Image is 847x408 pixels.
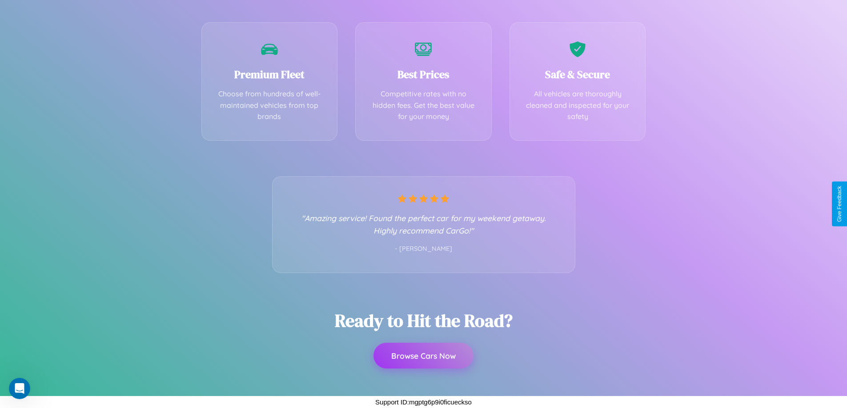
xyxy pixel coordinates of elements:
[215,67,324,82] h3: Premium Fleet
[369,88,478,123] p: Competitive rates with no hidden fees. Get the best value for your money
[290,243,557,255] p: - [PERSON_NAME]
[523,67,632,82] h3: Safe & Secure
[836,186,843,222] div: Give Feedback
[523,88,632,123] p: All vehicles are thoroughly cleaned and inspected for your safety
[335,309,513,333] h2: Ready to Hit the Road?
[290,212,557,237] p: "Amazing service! Found the perfect car for my weekend getaway. Highly recommend CarGo!"
[215,88,324,123] p: Choose from hundreds of well-maintained vehicles from top brands
[369,67,478,82] h3: Best Prices
[375,396,472,408] p: Support ID: mgptg6p9i0ficueckso
[9,378,30,399] iframe: Intercom live chat
[373,343,474,368] button: Browse Cars Now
